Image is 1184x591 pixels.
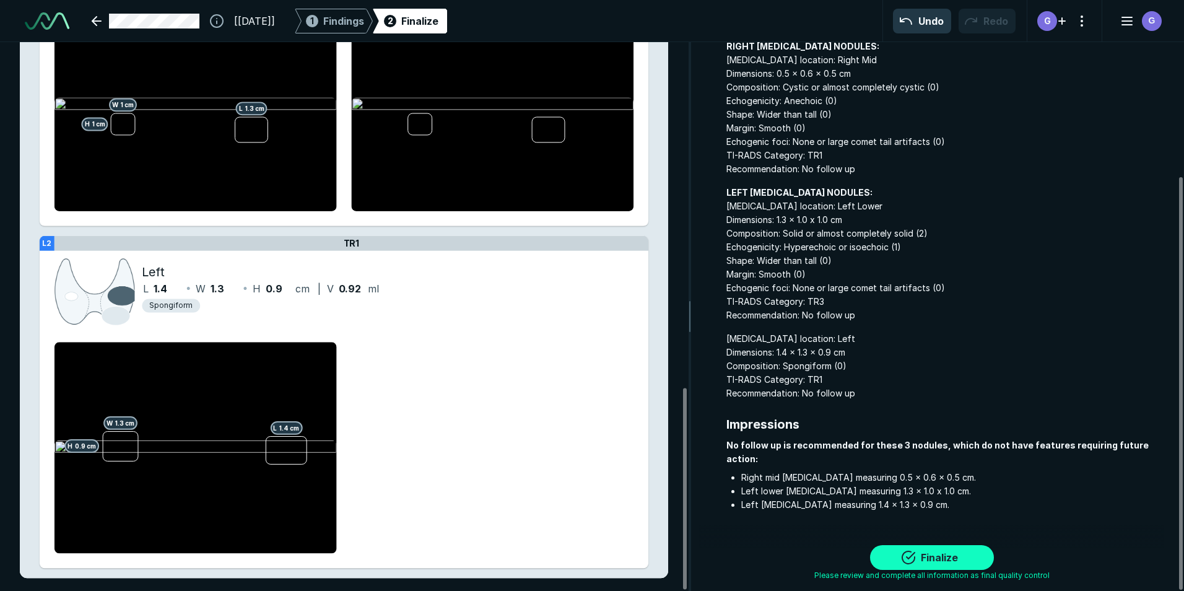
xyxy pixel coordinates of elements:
strong: No follow up is recommended for these 3 nodules, which do not have features requiring future action: [726,440,1149,464]
button: Redo [959,9,1016,33]
img: See-Mode Logo [25,12,69,30]
li: Left lower [MEDICAL_DATA] measuring 1.3 x 1.0 x 1.0 cm. [741,484,1164,498]
div: avatar-name [1142,11,1162,31]
li: Right mid [MEDICAL_DATA] measuring 0.5 x 0.6 x 0.5 cm. [741,471,1164,484]
span: Impressions [726,415,1164,434]
span: Findings [323,14,364,28]
span: ml [368,281,379,296]
span: L 1.3 cm [236,102,268,116]
span: H 0.9 cm [64,439,99,453]
a: See-Mode Logo [20,7,74,35]
span: W 1.3 cm [103,416,137,430]
div: avatar-name [1037,11,1057,31]
strong: RIGHT [MEDICAL_DATA] NODULES: [726,41,879,51]
span: [MEDICAL_DATA] location: Right Mid Dimensions: 0.5 x 0.6 x 0.5 cm Composition: Cystic or almost c... [726,40,1164,176]
strong: LEFT [MEDICAL_DATA] NODULES: [726,187,873,198]
div: 1Findings [295,9,373,33]
span: | [318,282,321,295]
span: W [196,281,206,296]
span: G [1149,14,1156,27]
img: 1pxOc8AAAAGSURBVAMAWWSHXFmmW+kAAAAASUVORK5CYII= [54,255,135,327]
span: G [1044,14,1051,27]
div: Finalize [401,14,438,28]
span: L [143,281,149,296]
span: 0.9 [266,281,282,296]
span: [[DATE]] [234,14,275,28]
span: [MEDICAL_DATA] location: Left Dimensions: 1.4 x 1.3 x 0.9 cm Composition: Spongiform (0) TI-RADS ... [726,332,1164,400]
span: L 1.4 cm [270,421,302,435]
button: avatar-name [1112,9,1164,33]
span: Please review and complete all information as final quality control [814,570,1050,581]
span: [MEDICAL_DATA] location: Left Lower Dimensions: 1.3 x 1.0 x 1.0 cm Composition: Solid or almost c... [726,186,1164,322]
span: V [327,281,334,296]
span: Left [142,263,165,281]
li: Left [MEDICAL_DATA] measuring 1.4 x 1.3 x 0.9 cm. [741,498,1164,512]
span: 1 [310,14,314,27]
span: cm [295,281,310,296]
span: 1.3 [211,281,224,296]
span: W 1 cm [109,98,137,112]
strong: L2 [42,239,51,248]
button: Undo [893,9,951,33]
span: 2 [388,14,393,27]
span: H [253,281,261,296]
span: 0.92 [339,281,362,296]
span: H 1 cm [82,117,108,131]
span: TR1 [344,238,360,249]
div: 2Finalize [373,9,447,33]
button: Finalize [870,545,994,570]
span: 1.4 [154,281,167,296]
span: Spongiform [149,300,193,312]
